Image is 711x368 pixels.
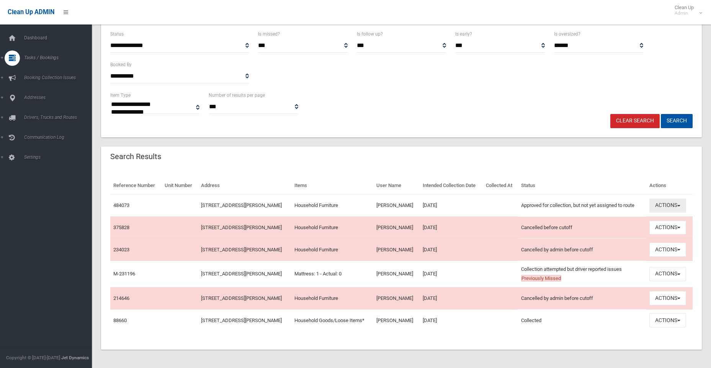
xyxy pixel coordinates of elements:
[483,177,518,194] th: Collected At
[201,247,282,252] a: [STREET_ADDRESS][PERSON_NAME]
[420,177,483,194] th: Intended Collection Date
[518,177,647,194] th: Status
[649,291,686,305] button: Actions
[518,309,647,331] td: Collected
[661,114,693,128] button: Search
[373,194,419,217] td: [PERSON_NAME]
[521,275,561,282] span: Previously Missed
[22,35,98,41] span: Dashboard
[209,91,265,99] label: Number of results per page
[518,261,647,287] td: Collection attempted but driver reported issues
[162,177,198,194] th: Unit Number
[22,55,98,60] span: Tasks / Bookings
[258,30,280,38] label: Is missed?
[113,271,135,277] a: M-231196
[420,309,483,331] td: [DATE]
[291,239,373,261] td: Household Furniture
[291,309,373,331] td: Household Goods/Loose Items*
[291,217,373,239] td: Household Furniture
[201,225,282,230] a: [STREET_ADDRESS][PERSON_NAME]
[646,177,693,194] th: Actions
[373,239,419,261] td: [PERSON_NAME]
[110,177,162,194] th: Reference Number
[8,8,54,16] span: Clean Up ADMIN
[201,295,282,301] a: [STREET_ADDRESS][PERSON_NAME]
[518,287,647,309] td: Cancelled by admin before cutoff
[6,355,60,360] span: Copyright © [DATE]-[DATE]
[373,177,419,194] th: User Name
[649,243,686,257] button: Actions
[373,261,419,287] td: [PERSON_NAME]
[610,114,660,128] a: Clear Search
[675,10,694,16] small: Admin
[22,115,98,120] span: Drivers, Trucks and Routes
[455,30,472,38] label: Is early?
[113,202,129,208] a: 484073
[22,135,98,140] span: Communication Log
[22,95,98,100] span: Addresses
[518,194,647,217] td: Approved for collection, but not yet assigned to route
[649,313,686,327] button: Actions
[373,309,419,331] td: [PERSON_NAME]
[649,221,686,235] button: Actions
[420,194,483,217] td: [DATE]
[110,30,124,38] label: Status
[671,5,701,16] span: Clean Up
[649,267,686,281] button: Actions
[113,295,129,301] a: 214646
[291,287,373,309] td: Household Furniture
[420,287,483,309] td: [DATE]
[291,261,373,287] td: Mattress: 1 - Actual: 0
[518,239,647,261] td: Cancelled by admin before cutoff
[113,247,129,252] a: 234023
[201,318,282,323] a: [STREET_ADDRESS][PERSON_NAME]
[113,225,129,230] a: 375828
[373,217,419,239] td: [PERSON_NAME]
[22,155,98,160] span: Settings
[291,194,373,217] td: Household Furniture
[420,261,483,287] td: [DATE]
[110,60,132,69] label: Booked By
[101,149,170,164] header: Search Results
[518,217,647,239] td: Cancelled before cutoff
[554,30,580,38] label: Is oversized?
[198,177,291,194] th: Address
[649,199,686,213] button: Actions
[61,355,89,360] strong: Jet Dynamics
[113,318,127,323] a: 88660
[420,217,483,239] td: [DATE]
[22,75,98,80] span: Booking Collection Issues
[201,271,282,277] a: [STREET_ADDRESS][PERSON_NAME]
[201,202,282,208] a: [STREET_ADDRESS][PERSON_NAME]
[420,239,483,261] td: [DATE]
[291,177,373,194] th: Items
[373,287,419,309] td: [PERSON_NAME]
[357,30,383,38] label: Is follow up?
[110,91,131,99] label: Item Type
